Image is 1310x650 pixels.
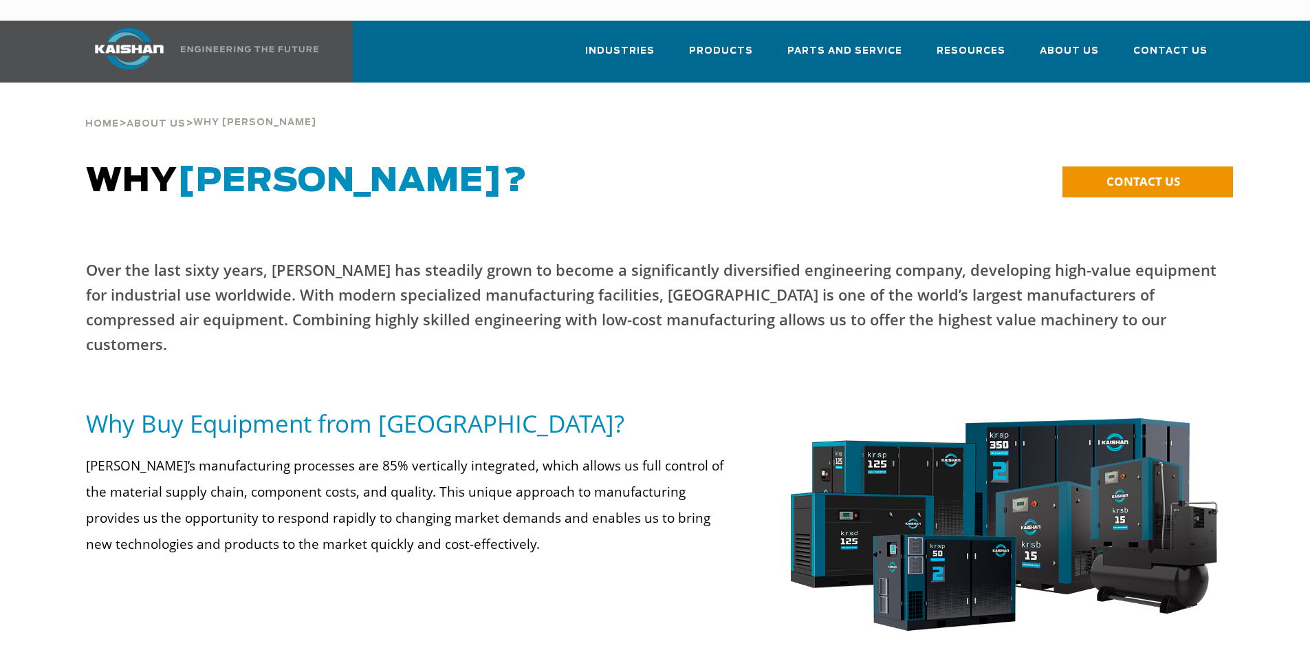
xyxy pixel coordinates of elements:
a: Kaishan USA [78,21,321,83]
span: Contact Us [1133,43,1208,59]
span: About Us [127,120,186,129]
span: [PERSON_NAME]? [177,165,527,198]
img: kaishan logo [78,28,181,69]
p: [PERSON_NAME]’s manufacturing processes are 85% vertically integrated, which allows us full contr... [86,453,735,557]
a: Industries [585,33,655,80]
a: Parts and Service [787,33,902,80]
a: About Us [1040,33,1099,80]
img: Engineering the future [181,46,318,52]
span: Parts and Service [787,43,902,59]
span: Products [689,43,753,59]
span: Resources [937,43,1005,59]
h5: Why Buy Equipment from [GEOGRAPHIC_DATA]? [86,408,735,439]
span: About Us [1040,43,1099,59]
p: Over the last sixty years, [PERSON_NAME] has steadily grown to become a significantly diversified... [86,257,1225,356]
span: Why [PERSON_NAME] [193,118,316,127]
span: WHY [86,165,527,198]
span: Industries [585,43,655,59]
a: Products [689,33,753,80]
a: Resources [937,33,1005,80]
span: CONTACT US [1106,173,1180,189]
a: About Us [127,117,186,129]
a: CONTACT US [1062,166,1233,197]
img: krsp [779,408,1225,649]
span: Home [85,120,119,129]
div: > > [85,83,316,135]
a: Home [85,117,119,129]
a: Contact Us [1133,33,1208,80]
